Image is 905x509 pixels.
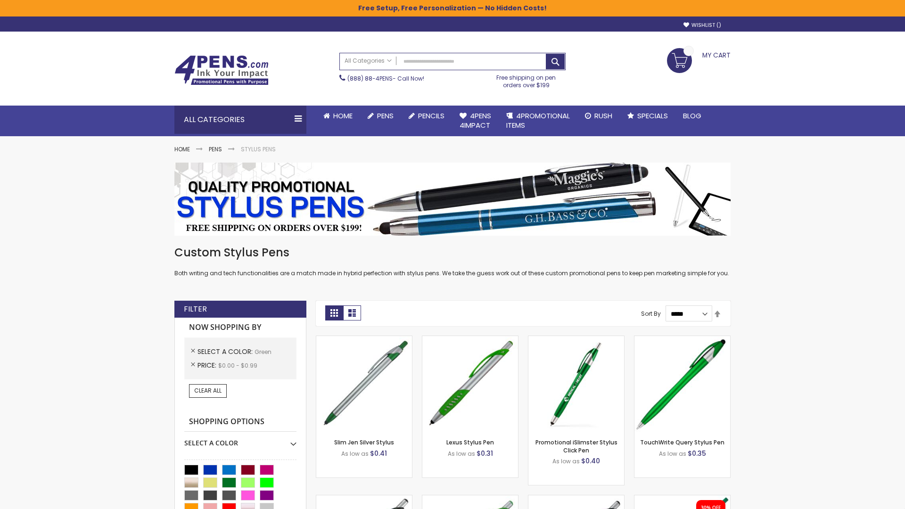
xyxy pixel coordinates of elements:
[683,22,721,29] a: Wishlist
[316,106,360,126] a: Home
[194,386,222,394] span: Clear All
[184,318,296,337] strong: Now Shopping by
[189,384,227,397] a: Clear All
[316,336,412,344] a: Slim Jen Silver Stylus-Green
[174,55,269,85] img: 4Pens Custom Pens and Promotional Products
[401,106,452,126] a: Pencils
[341,450,369,458] span: As low as
[577,106,620,126] a: Rush
[477,449,493,458] span: $0.31
[535,438,617,454] a: Promotional iSlimster Stylus Click Pen
[184,304,207,314] strong: Filter
[460,111,491,130] span: 4Pens 4impact
[316,336,412,432] img: Slim Jen Silver Stylus-Green
[377,111,394,121] span: Pens
[184,412,296,432] strong: Shopping Options
[316,495,412,503] a: Boston Stylus Pen-Green
[640,438,724,446] a: TouchWrite Query Stylus Pen
[528,495,624,503] a: Lexus Metallic Stylus Pen-Green
[333,111,353,121] span: Home
[184,432,296,448] div: Select A Color
[197,361,218,370] span: Price
[209,145,222,153] a: Pens
[347,74,424,82] span: - Call Now!
[581,456,600,466] span: $0.40
[340,53,396,69] a: All Categories
[634,336,730,432] img: TouchWrite Query Stylus Pen-Green
[634,495,730,503] a: iSlimster II - Full Color-Green
[634,336,730,344] a: TouchWrite Query Stylus Pen-Green
[641,310,661,318] label: Sort By
[174,163,731,236] img: Stylus Pens
[360,106,401,126] a: Pens
[659,450,686,458] span: As low as
[528,336,624,344] a: Promotional iSlimster Stylus Click Pen-Green
[174,245,731,278] div: Both writing and tech functionalities are a match made in hybrid perfection with stylus pens. We ...
[446,438,494,446] a: Lexus Stylus Pen
[620,106,675,126] a: Specials
[688,449,706,458] span: $0.35
[174,106,306,134] div: All Categories
[487,70,566,89] div: Free shipping on pen orders over $199
[174,145,190,153] a: Home
[418,111,444,121] span: Pencils
[552,457,580,465] span: As low as
[370,449,387,458] span: $0.41
[422,495,518,503] a: Boston Silver Stylus Pen-Green
[422,336,518,432] img: Lexus Stylus Pen-Green
[347,74,393,82] a: (888) 88-4PENS
[499,106,577,136] a: 4PROMOTIONALITEMS
[197,347,255,356] span: Select A Color
[506,111,570,130] span: 4PROMOTIONAL ITEMS
[241,145,276,153] strong: Stylus Pens
[218,361,257,369] span: $0.00 - $0.99
[325,305,343,320] strong: Grid
[683,111,701,121] span: Blog
[345,57,392,65] span: All Categories
[452,106,499,136] a: 4Pens4impact
[637,111,668,121] span: Specials
[594,111,612,121] span: Rush
[174,245,731,260] h1: Custom Stylus Pens
[675,106,709,126] a: Blog
[255,348,271,356] span: Green
[422,336,518,344] a: Lexus Stylus Pen-Green
[448,450,475,458] span: As low as
[528,336,624,432] img: Promotional iSlimster Stylus Click Pen-Green
[334,438,394,446] a: Slim Jen Silver Stylus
